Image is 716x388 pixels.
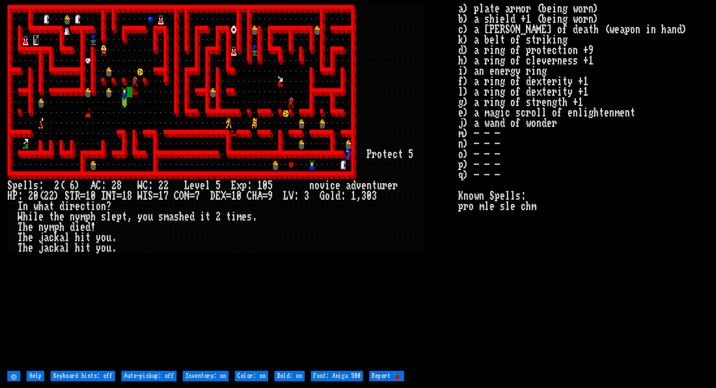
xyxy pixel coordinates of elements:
[143,180,148,191] div: C
[80,191,85,201] div: =
[33,191,39,201] div: 0
[262,180,268,191] div: 0
[65,232,70,243] div: l
[54,191,59,201] div: )
[311,371,363,381] input: Font: Amiga 500
[51,371,115,381] input: Keyboard hints: off
[268,191,273,201] div: 9
[309,180,315,191] div: n
[372,149,377,160] div: r
[59,243,65,253] div: a
[23,212,28,222] div: h
[18,222,23,232] div: T
[231,212,236,222] div: i
[101,232,106,243] div: o
[200,212,205,222] div: i
[70,201,75,212] div: r
[408,149,413,160] div: 5
[44,201,49,212] div: a
[335,191,341,201] div: d
[387,149,393,160] div: e
[372,180,377,191] div: t
[148,191,153,201] div: S
[304,191,309,201] div: 3
[39,191,44,201] div: (
[18,243,23,253] div: T
[153,191,158,201] div: =
[121,371,177,381] input: Auto-pickup: off
[367,149,372,160] div: P
[59,201,65,212] div: d
[226,191,231,201] div: =
[33,201,39,212] div: w
[393,180,398,191] div: r
[195,180,200,191] div: v
[49,222,54,232] div: m
[91,180,96,191] div: A
[59,212,65,222] div: e
[179,191,184,201] div: O
[101,201,106,212] div: n
[148,180,153,191] div: :
[75,222,80,232] div: i
[236,212,242,222] div: m
[80,243,85,253] div: i
[33,180,39,191] div: s
[117,191,122,201] div: =
[96,232,101,243] div: y
[200,180,205,191] div: e
[18,212,23,222] div: W
[221,191,226,201] div: X
[12,191,18,201] div: P
[382,149,387,160] div: t
[106,212,111,222] div: l
[28,191,33,201] div: 2
[377,149,382,160] div: o
[377,180,382,191] div: u
[85,212,91,222] div: p
[106,243,111,253] div: u
[96,180,101,191] div: C
[70,212,75,222] div: n
[12,180,18,191] div: p
[39,180,44,191] div: :
[183,371,229,381] input: Inventory: on
[111,191,117,201] div: T
[49,191,54,201] div: 2
[205,180,210,191] div: l
[184,180,190,191] div: L
[80,222,85,232] div: e
[44,191,49,201] div: 2
[367,180,372,191] div: n
[127,191,132,201] div: 8
[111,180,117,191] div: 2
[356,191,361,201] div: ,
[190,180,195,191] div: e
[70,191,75,201] div: T
[85,201,91,212] div: t
[65,201,70,212] div: i
[195,191,200,201] div: 7
[54,222,59,232] div: p
[91,191,96,201] div: 0
[91,222,96,232] div: !
[106,201,111,212] div: ?
[143,191,148,201] div: I
[65,191,70,201] div: S
[210,191,216,201] div: D
[164,191,169,201] div: 7
[190,212,195,222] div: d
[101,243,106,253] div: o
[382,180,387,191] div: r
[330,180,335,191] div: c
[387,180,393,191] div: e
[231,191,236,201] div: 1
[49,243,54,253] div: c
[101,180,106,191] div: :
[39,212,44,222] div: e
[231,180,236,191] div: E
[70,180,75,191] div: 6
[44,222,49,232] div: y
[18,201,23,212] div: I
[111,243,117,253] div: .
